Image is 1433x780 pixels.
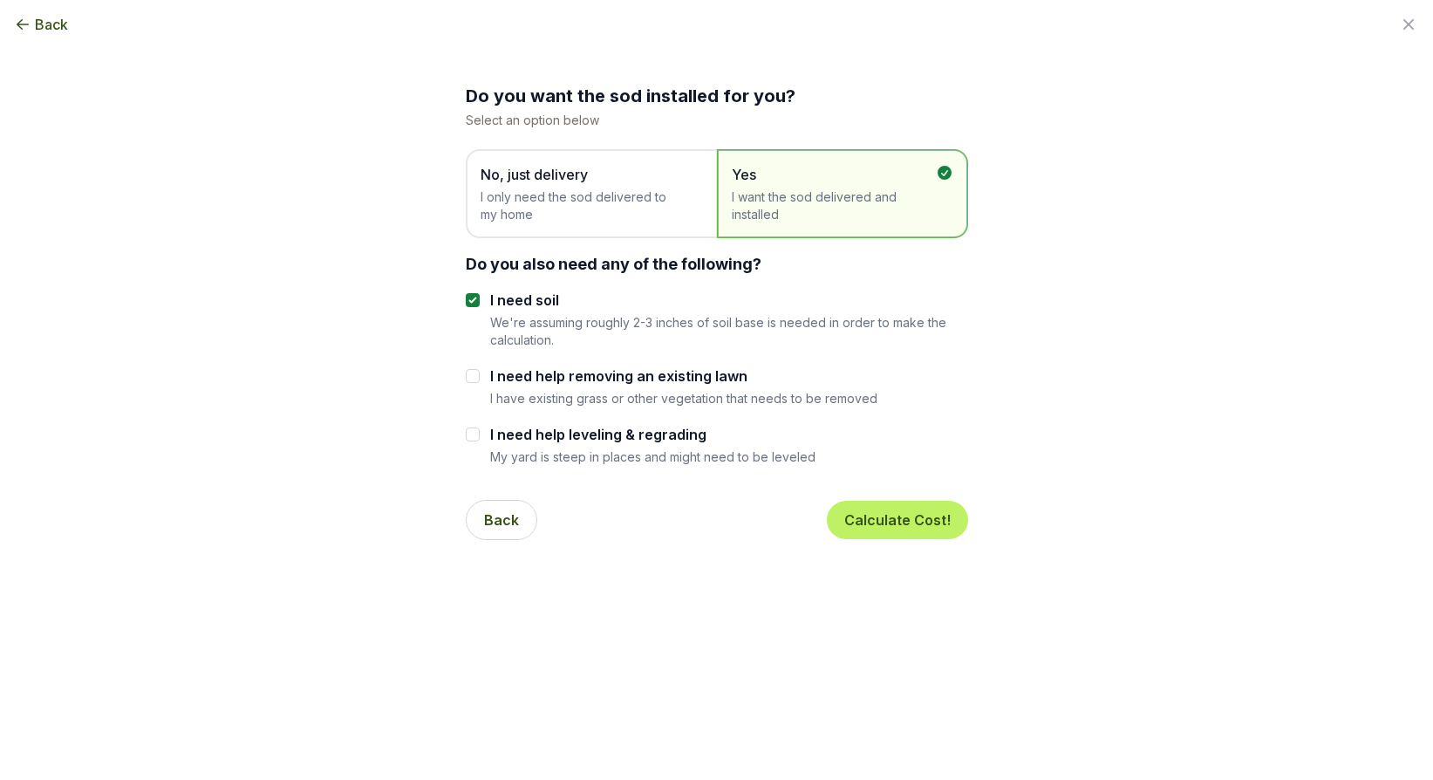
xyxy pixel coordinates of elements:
[490,390,877,407] p: I have existing grass or other vegetation that needs to be removed
[490,366,877,387] label: I need help removing an existing lawn
[466,252,968,276] div: Do you also need any of the following?
[466,112,968,128] p: Select an option below
[466,500,537,540] button: Back
[481,188,685,223] span: I only need the sod delivered to my home
[481,164,685,185] span: No, just delivery
[490,290,968,311] label: I need soil
[732,188,936,223] span: I want the sod delivered and installed
[490,314,968,348] p: We're assuming roughly 2-3 inches of soil base is needed in order to make the calculation.
[14,14,68,35] button: Back
[732,164,936,185] span: Yes
[35,14,68,35] span: Back
[490,448,815,465] p: My yard is steep in places and might need to be leveled
[490,424,815,445] label: I need help leveling & regrading
[466,84,968,108] h2: Do you want the sod installed for you?
[827,501,968,539] button: Calculate Cost!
